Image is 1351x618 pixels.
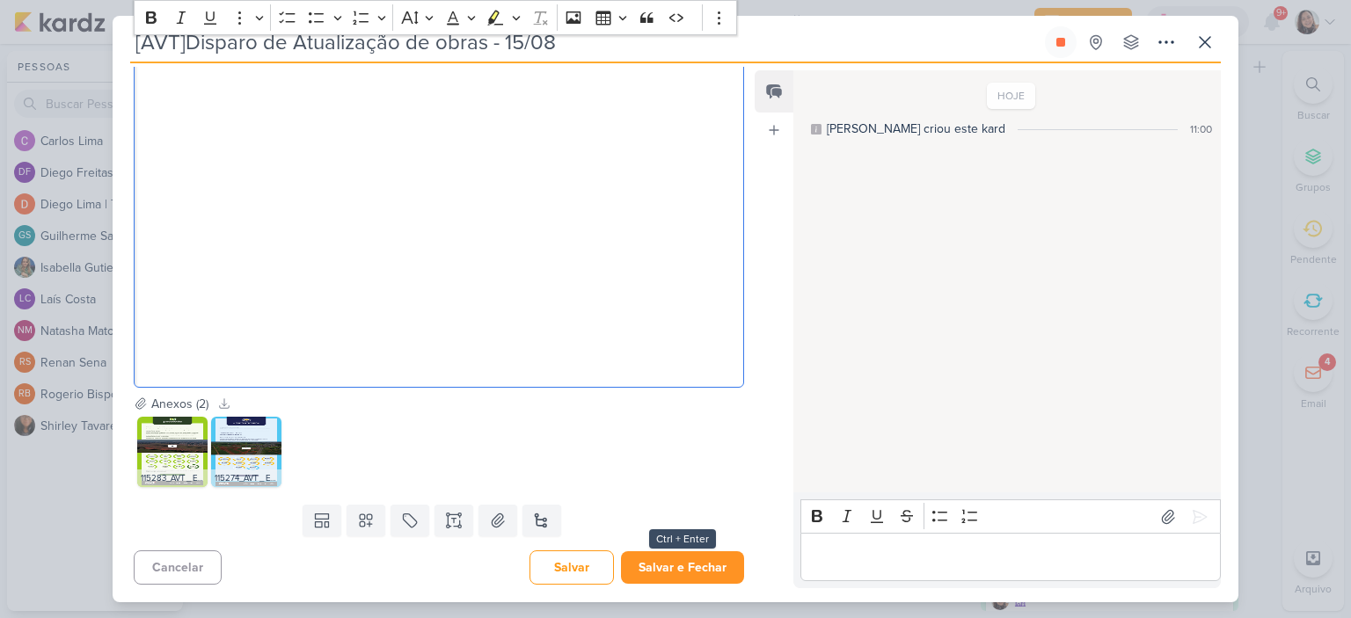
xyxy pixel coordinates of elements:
[1054,35,1068,49] div: Parar relógio
[827,120,1005,138] div: [PERSON_NAME] criou este kard
[134,550,222,585] button: Cancelar
[130,26,1041,58] input: Kard Sem Título
[800,533,1221,581] div: Editor editing area: main
[137,417,208,487] img: m6rvuvr5obrDyW7vQW2TDQCuHDAv1Q-metaMTE1MjgzX0FWVCBfIEUtTUFJTCBNS1QgXyBFVk9MVUNBTyBERSBPQlJBUyBfIE...
[137,469,208,487] div: 115283_AVT _ E-MAIL MKT _ EVOLUCAO DE OBRAS _ JATOBAS _ AGOSTO.jpg
[529,550,614,585] button: Salvar
[800,499,1221,534] div: Editor toolbar
[621,551,744,584] button: Salvar e Fechar
[1190,121,1212,137] div: 11:00
[211,469,281,487] div: 115274_AVT _ E-MAIL MKT _ EVOLUCAO DE OBRAS _ CACHOEIRA _ AGOSTO.jpg
[151,395,208,413] div: Anexos (2)
[211,417,281,487] img: 3lrbRWCGiKOnupvyXdkItZCxGMiLPG-metaMTE1Mjc0X0FWVCBfIEUtTUFJTCBNS1QgXyBFVk9MVUNBTyBERSBPQlJBUyBfIE...
[649,529,716,549] div: Ctrl + Enter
